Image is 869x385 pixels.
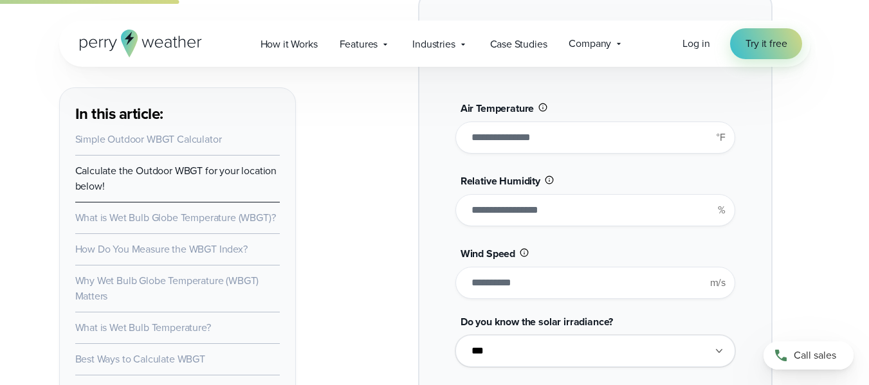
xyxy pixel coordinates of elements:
span: Call sales [794,348,836,363]
a: Simple Outdoor WBGT Calculator [75,132,222,147]
span: Company [569,36,611,51]
a: How Do You Measure the WBGT Index? [75,242,248,256]
span: Try it free [746,36,787,51]
a: How it Works [250,31,329,57]
h3: In this article: [75,103,280,124]
a: Why Wet Bulb Globe Temperature (WBGT) Matters [75,273,259,303]
a: Calculate the Outdoor WBGT for your location below! [75,163,277,193]
span: Case Studies [490,37,547,52]
span: Wind Speed [461,246,515,261]
a: What is Wet Bulb Globe Temperature (WBGT)? [75,210,276,225]
a: Log in [682,36,709,51]
span: How it Works [261,37,318,52]
span: Features [340,37,378,52]
span: Industries [412,37,455,52]
span: Relative Humidity [461,174,540,188]
a: What is Wet Bulb Temperature? [75,320,211,335]
span: Do you know the solar irradiance? [461,314,613,329]
a: Try it free [730,28,802,59]
span: Air Temperature [461,101,534,116]
a: Call sales [764,341,854,370]
a: Best Ways to Calculate WBGT [75,352,205,366]
a: Case Studies [479,31,558,57]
